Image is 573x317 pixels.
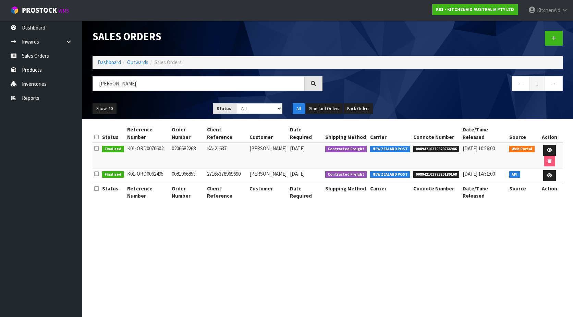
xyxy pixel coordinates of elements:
[170,183,205,201] th: Order Number
[413,146,459,153] span: 00894210379829766986
[248,124,288,143] th: Customer
[102,171,124,178] span: Finalised
[248,143,288,168] td: [PERSON_NAME]
[248,183,288,201] th: Customer
[93,76,305,91] input: Search sales orders
[290,171,305,177] span: [DATE]
[508,124,536,143] th: Source
[22,6,57,15] span: ProStock
[333,76,563,93] nav: Page navigation
[205,168,248,183] td: 27165378969690
[508,183,536,201] th: Source
[125,168,170,183] td: K01-ORD0062495
[205,143,248,168] td: KA-21637
[288,183,324,201] th: Date Required
[10,6,19,14] img: cube-alt.png
[512,76,530,91] a: ←
[290,145,305,152] span: [DATE]
[58,8,69,14] small: WMS
[536,183,563,201] th: Action
[412,183,461,201] th: Connote Number
[125,183,170,201] th: Reference Number
[463,145,495,152] span: [DATE] 10:56:00
[217,106,233,111] strong: Status:
[412,124,461,143] th: Connote Number
[125,124,170,143] th: Reference Number
[343,103,373,114] button: Back Orders
[288,124,324,143] th: Date Required
[125,143,170,168] td: K01-ORD0070602
[205,124,248,143] th: Client Reference
[98,59,121,66] a: Dashboard
[127,59,148,66] a: Outwards
[368,124,412,143] th: Carrier
[100,124,125,143] th: Status
[170,143,205,168] td: 0206682268
[93,103,117,114] button: Show: 10
[537,7,560,13] span: KitchenAid
[248,168,288,183] td: [PERSON_NAME]
[93,31,322,43] h1: Sales Orders
[102,146,124,153] span: Finalised
[370,171,410,178] span: NEW ZEALAND POST
[293,103,305,114] button: All
[370,146,410,153] span: NEW ZEALAND POST
[325,146,367,153] span: Contracted Freight
[170,124,205,143] th: Order Number
[461,183,508,201] th: Date/Time Released
[536,124,563,143] th: Action
[155,59,182,66] span: Sales Orders
[413,171,459,178] span: 00894210379320180168
[305,103,343,114] button: Standard Orders
[324,183,368,201] th: Shipping Method
[170,168,205,183] td: 0081966853
[545,76,563,91] a: →
[205,183,248,201] th: Client Reference
[463,171,495,177] span: [DATE] 14:51:00
[509,146,535,153] span: Web Portal
[100,183,125,201] th: Status
[324,124,368,143] th: Shipping Method
[509,171,520,178] span: API
[461,124,508,143] th: Date/Time Released
[529,76,545,91] a: 1
[368,183,412,201] th: Carrier
[325,171,367,178] span: Contracted Freight
[436,7,514,12] strong: K01 - KITCHENAID AUSTRALIA PTY LTD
